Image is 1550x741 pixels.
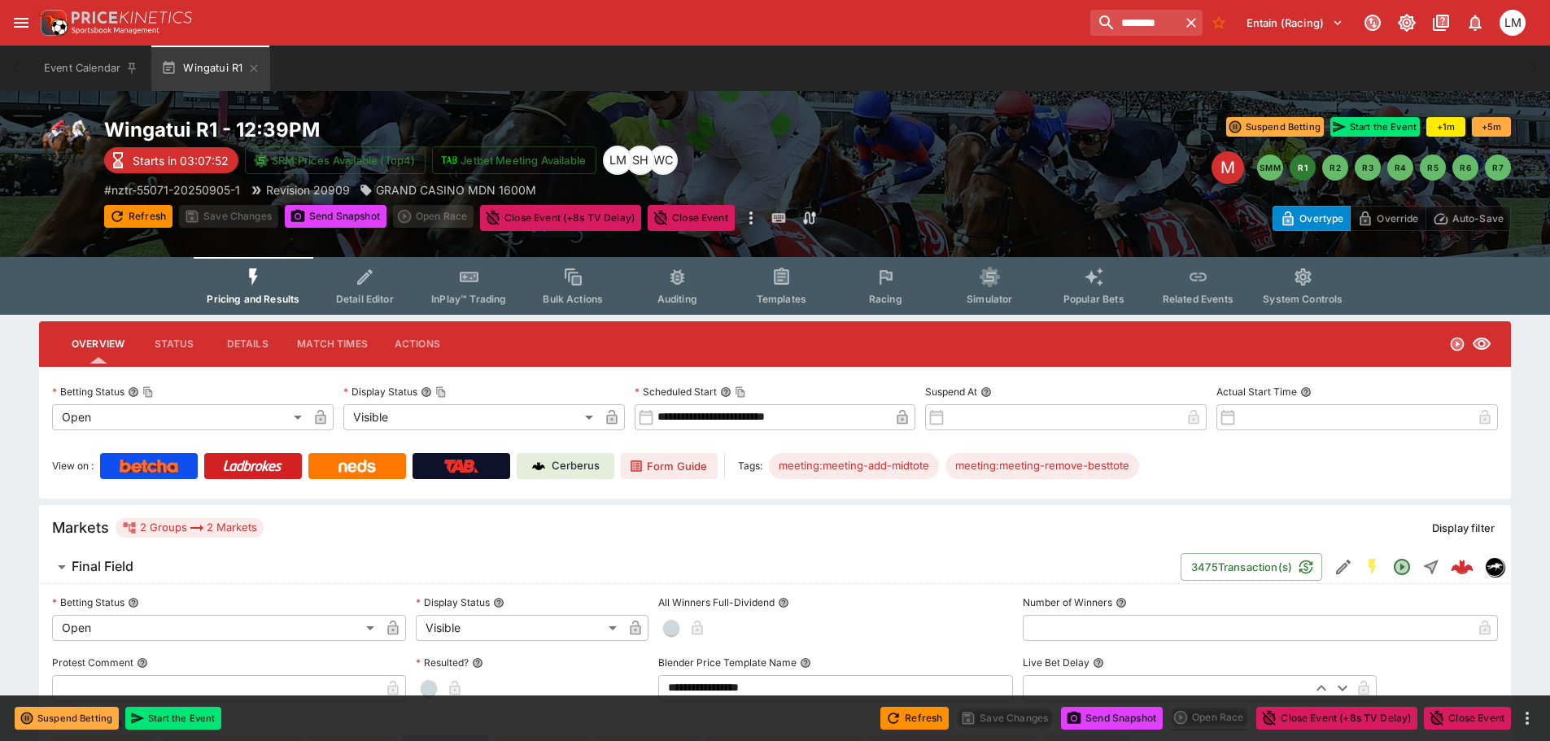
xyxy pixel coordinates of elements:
[925,385,977,399] p: Suspend At
[1116,597,1127,608] button: Number of Winners
[207,293,299,305] span: Pricing and Results
[1472,117,1511,137] button: +5m
[72,27,159,34] img: Sportsbook Management
[1486,558,1504,576] img: nztr
[343,385,417,399] p: Display Status
[343,404,599,430] div: Visible
[34,46,148,91] button: Event Calendar
[1449,336,1465,352] svg: Open
[1216,385,1297,399] p: Actual Start Time
[1169,706,1250,729] div: split button
[1093,657,1104,669] button: Live Bet Delay
[435,386,447,398] button: Copy To Clipboard
[360,181,536,198] div: GRAND CASINO MDN 1600M
[142,386,154,398] button: Copy To Clipboard
[1517,708,1537,728] button: more
[125,707,221,730] button: Start the Event
[432,146,596,174] button: Jetbet Meeting Available
[1206,10,1232,36] button: No Bookmarks
[120,460,178,473] img: Betcha
[52,453,94,479] label: View on :
[543,293,603,305] span: Bulk Actions
[741,205,761,231] button: more
[945,453,1139,479] div: Betting Target: cerberus
[393,205,474,228] div: split button
[1329,552,1358,582] button: Edit Detail
[1273,206,1351,231] button: Overtype
[1485,155,1511,181] button: R7
[1226,117,1324,137] button: Suspend Betting
[1355,155,1381,181] button: R3
[52,404,308,430] div: Open
[441,152,457,168] img: jetbet-logo.svg
[980,386,992,398] button: Suspend At
[769,453,939,479] div: Betting Target: cerberus
[1500,10,1526,36] div: Luigi Mollo
[472,657,483,669] button: Resulted?
[532,460,545,473] img: Cerberus
[1392,557,1412,577] svg: Open
[1330,117,1420,137] button: Start the Event
[1387,155,1413,181] button: R4
[480,205,641,231] button: Close Event (+8s TV Delay)
[1451,556,1474,578] div: 9627aa32-6048-4580-b561-2f7c9a5bf9cb
[778,597,789,608] button: All Winners Full-Dividend
[431,293,506,305] span: InPlay™ Trading
[1422,515,1504,541] button: Display filter
[967,293,1012,305] span: Simulator
[137,657,148,669] button: Protest Comment
[1460,8,1490,37] button: Notifications
[1299,210,1343,227] p: Overtype
[1495,5,1530,41] button: Luigi Mollo
[128,386,139,398] button: Betting StatusCopy To Clipboard
[39,551,1181,583] button: Final Field
[1257,155,1511,181] nav: pagination navigation
[223,460,282,473] img: Ladbrokes
[211,325,284,364] button: Details
[1061,707,1163,730] button: Send Snapshot
[416,595,490,609] p: Display Status
[1392,8,1421,37] button: Toggle light/dark mode
[133,152,229,169] p: Starts in 03:07:52
[552,458,600,474] p: Cerberus
[416,656,469,669] p: Resulted?
[1090,10,1180,36] input: search
[720,386,731,398] button: Scheduled StartCopy To Clipboard
[59,325,138,364] button: Overview
[39,117,91,169] img: horse_racing.png
[36,7,68,39] img: PriceKinetics Logo
[880,707,949,730] button: Refresh
[421,386,432,398] button: Display StatusCopy To Clipboard
[1420,155,1446,181] button: R5
[648,205,735,231] button: Close Event
[1063,293,1124,305] span: Popular Bets
[1322,155,1348,181] button: R2
[416,615,622,641] div: Visible
[1358,552,1387,582] button: SGM Enabled
[1358,8,1387,37] button: Connected to PK
[1257,155,1283,181] button: SMM
[52,385,124,399] p: Betting Status
[621,453,718,479] a: Form Guide
[104,205,172,228] button: Refresh
[1290,155,1316,181] button: R1
[1426,117,1465,137] button: +1m
[284,325,381,364] button: Match Times
[104,181,240,198] p: Copy To Clipboard
[757,293,806,305] span: Templates
[266,181,350,198] p: Revision 20909
[626,146,655,175] div: Scott Hunt
[658,656,797,669] p: Blender Price Template Name
[1023,595,1112,609] p: Number of Winners
[1350,206,1426,231] button: Override
[769,458,939,474] span: meeting:meeting-add-midtote
[735,386,746,398] button: Copy To Clipboard
[738,453,762,479] label: Tags:
[1387,552,1417,582] button: Open
[1212,151,1244,184] div: Edit Meeting
[52,656,133,669] p: Protest Comment
[336,293,394,305] span: Detail Editor
[658,595,775,609] p: All Winners Full-Dividend
[7,8,36,37] button: open drawer
[1181,553,1322,581] button: 3475Transaction(s)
